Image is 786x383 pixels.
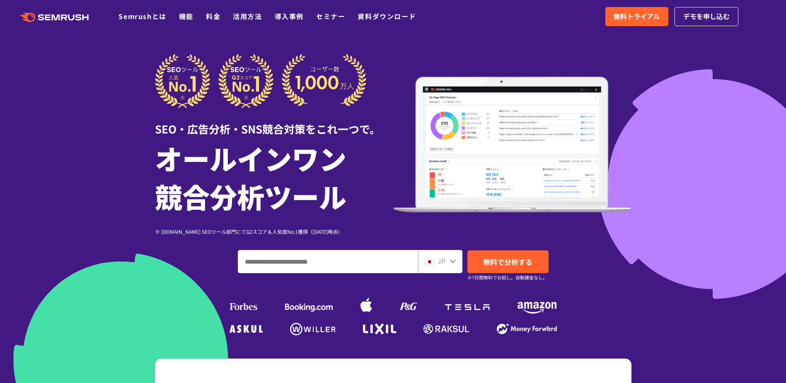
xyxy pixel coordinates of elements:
[206,11,220,21] a: 料金
[155,108,393,137] div: SEO・広告分析・SNS競合対策をこれ一つで。
[179,11,193,21] a: 機能
[467,250,549,273] a: 無料で分析する
[238,250,418,273] input: ドメイン、キーワードまたはURLを入力してください
[119,11,166,21] a: Semrushとは
[605,7,668,26] a: 無料トライアル
[483,257,532,267] span: 無料で分析する
[155,228,393,235] div: ※ [DOMAIN_NAME] SEOツール部門にてG2スコア＆人気度No.1獲得（[DATE]時点）
[155,139,393,215] h1: オールインワン 競合分析ツール
[675,7,738,26] a: デモを申し込む
[316,11,345,21] a: セミナー
[358,11,416,21] a: 資料ダウンロード
[233,11,262,21] a: 活用方法
[614,11,660,22] span: 無料トライアル
[467,274,547,281] small: ※7日間無料でお試し。自動課金なし。
[275,11,304,21] a: 導入事例
[438,256,445,266] span: JP
[683,11,730,22] span: デモを申し込む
